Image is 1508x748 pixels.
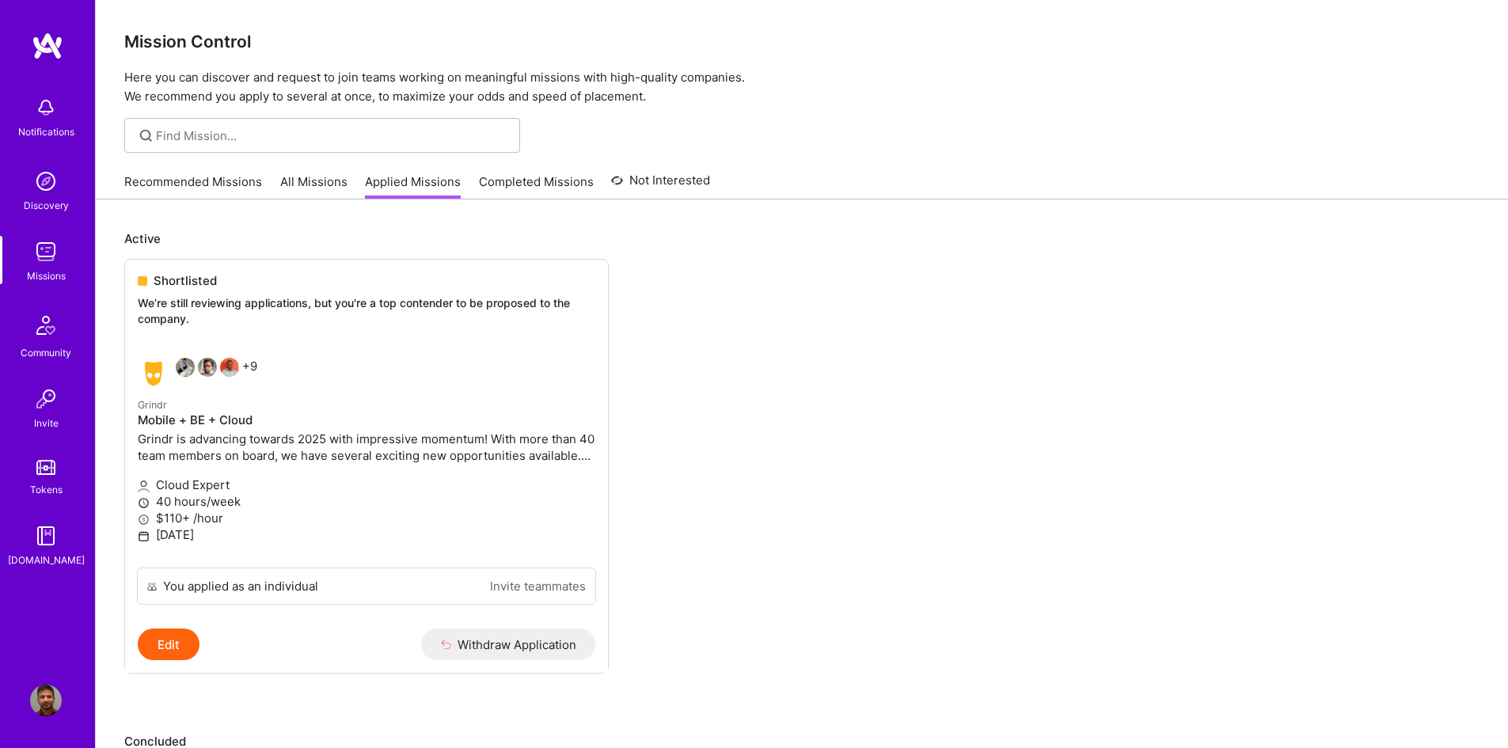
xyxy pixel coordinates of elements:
p: Active [124,230,1480,247]
img: guide book [30,520,62,552]
p: Grindr is advancing towards 2025 with impressive momentum! With more than 40 team members on boar... [138,431,595,464]
img: Chad Newbry [176,358,195,377]
div: +9 [138,358,257,389]
a: Applied Missions [365,173,461,199]
i: icon Calendar [138,530,150,542]
img: Karthik Kamaraj [220,358,239,377]
img: Andrew HunzekerHesed [198,358,217,377]
p: 40 hours/week [138,493,595,510]
i: icon Applicant [138,480,150,492]
a: User Avatar [26,685,66,716]
div: [DOMAIN_NAME] [8,552,85,568]
div: Missions [27,268,66,284]
div: Community [21,344,71,361]
input: Find Mission... [156,127,508,144]
div: Discovery [24,197,69,214]
img: Invite [30,383,62,415]
div: Notifications [18,123,74,140]
img: User Avatar [30,685,62,716]
p: [DATE] [138,526,595,543]
div: You applied as an individual [163,578,318,594]
i: icon Clock [138,497,150,509]
h3: Mission Control [124,32,1480,51]
img: discovery [30,165,62,197]
a: All Missions [280,173,348,199]
p: $110+ /hour [138,510,595,526]
i: icon SearchGrey [137,127,155,145]
small: Grindr [138,399,167,411]
a: Not Interested [611,171,710,199]
a: Completed Missions [479,173,594,199]
p: We’re still reviewing applications, but you're a top contender to be proposed to the company. [138,295,595,326]
img: Grindr company logo [138,358,169,389]
img: Community [27,306,65,344]
a: Invite teammates [490,578,586,594]
button: Withdraw Application [421,628,596,660]
a: Recommended Missions [124,173,262,199]
button: Edit [138,628,199,660]
a: Grindr company logoChad NewbryAndrew HunzekerHesedKarthik Kamaraj+9GrindrMobile + BE + CloudGrind... [125,345,608,568]
span: Shortlisted [154,272,217,289]
div: Tokens [30,481,63,498]
h4: Mobile + BE + Cloud [138,413,595,427]
p: Cloud Expert [138,477,595,493]
img: logo [32,32,63,60]
img: tokens [36,460,55,475]
img: teamwork [30,236,62,268]
i: icon MoneyGray [138,514,150,526]
img: bell [30,92,62,123]
p: Here you can discover and request to join teams working on meaningful missions with high-quality ... [124,68,1480,106]
div: Invite [34,415,59,431]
